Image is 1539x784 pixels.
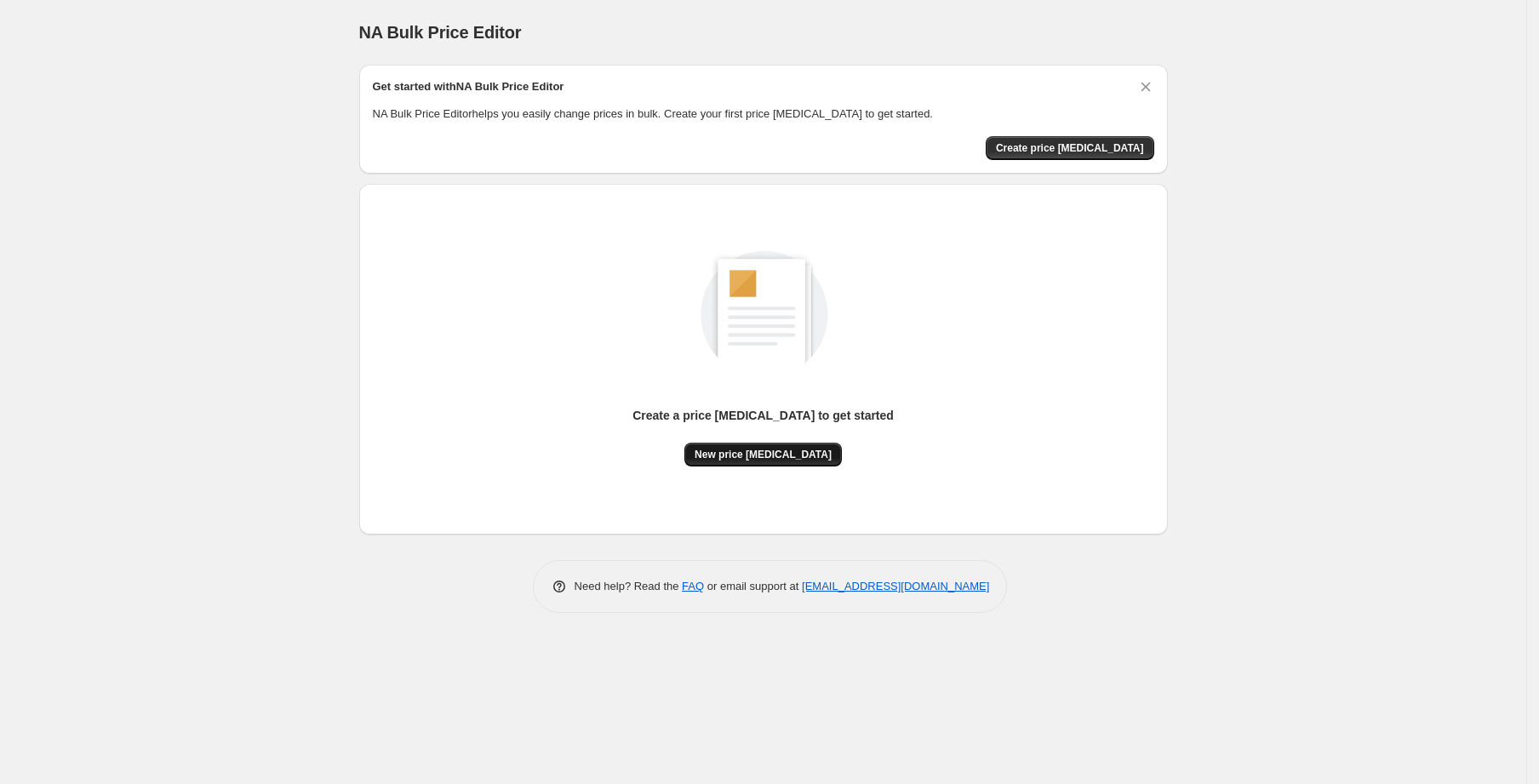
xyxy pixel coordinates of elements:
a: FAQ [682,580,704,592]
span: Need help? Read the [575,580,683,592]
a: [EMAIL_ADDRESS][DOMAIN_NAME] [802,580,989,592]
button: New price [MEDICAL_DATA] [684,443,842,466]
button: Create price change job [986,136,1154,160]
span: or email support at [704,580,802,592]
p: Create a price [MEDICAL_DATA] to get started [632,407,894,424]
button: Dismiss card [1137,78,1154,95]
p: NA Bulk Price Editor helps you easily change prices in bulk. Create your first price [MEDICAL_DAT... [373,106,1154,123]
span: Create price [MEDICAL_DATA] [996,141,1144,155]
h2: Get started with NA Bulk Price Editor [373,78,564,95]
span: NA Bulk Price Editor [359,23,522,42]
span: New price [MEDICAL_DATA] [695,448,832,461]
